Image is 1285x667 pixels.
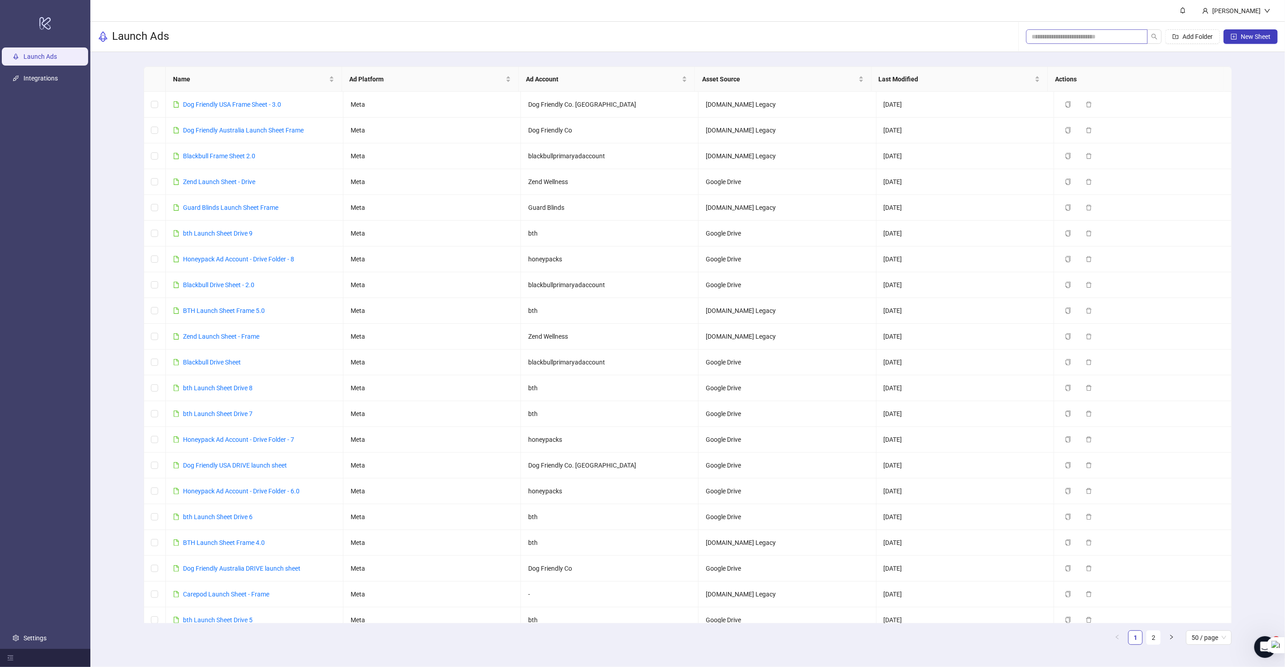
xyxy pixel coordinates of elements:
td: Meta [343,556,521,582]
span: file [173,153,179,159]
a: Dog Friendly USA DRIVE launch sheet [183,462,287,469]
a: bth Launch Sheet Drive 7 [183,410,253,417]
span: delete [1086,539,1092,546]
td: Meta [343,375,521,401]
th: Ad Platform [342,67,519,92]
span: file [173,514,179,520]
span: copy [1065,204,1071,211]
td: bth [521,375,699,401]
td: honeypacks [521,427,699,453]
span: bell [1180,7,1186,14]
td: honeypacks [521,246,699,272]
span: file [173,436,179,443]
span: copy [1065,359,1071,365]
span: copy [1065,565,1071,572]
td: bth [521,530,699,556]
td: Meta [343,169,521,195]
span: delete [1086,333,1092,340]
a: bth Launch Sheet Drive 6 [183,513,253,520]
span: delete [1086,359,1092,365]
td: Dog Friendly Co. [GEOGRAPHIC_DATA] [521,92,699,118]
span: delete [1086,514,1092,520]
td: [DATE] [877,530,1054,556]
td: Google Drive [699,504,876,530]
td: Guard Blinds [521,195,699,221]
td: Meta [343,92,521,118]
a: Dog Friendly Australia Launch Sheet Frame [183,127,304,134]
span: file [173,591,179,597]
span: file [173,282,179,288]
td: [DATE] [877,272,1054,298]
span: copy [1065,127,1071,133]
span: delete [1086,488,1092,494]
td: Meta [343,530,521,556]
a: BTH Launch Sheet Frame 4.0 [183,539,265,546]
td: Google Drive [699,350,876,375]
h3: Launch Ads [112,29,169,44]
span: copy [1065,307,1071,314]
td: Meta [343,272,521,298]
span: file [173,127,179,133]
span: Ad Platform [349,74,504,84]
a: bth Launch Sheet Drive 5 [183,616,253,624]
span: file [173,359,179,365]
a: Integrations [23,75,58,82]
a: bth Launch Sheet Drive 8 [183,384,253,392]
a: Blackbull Drive Sheet - 2.0 [183,281,254,289]
td: Google Drive [699,246,876,272]
span: copy [1065,488,1071,494]
a: Zend Launch Sheet - Frame [183,333,259,340]
span: file [173,333,179,340]
span: delete [1086,101,1092,108]
span: rocket [98,31,108,42]
span: copy [1065,153,1071,159]
span: user [1202,8,1209,14]
td: [DATE] [877,350,1054,375]
span: file [173,411,179,417]
td: [DATE] [877,375,1054,401]
span: file [173,256,179,262]
a: Guard Blinds Launch Sheet Frame [183,204,278,211]
button: right [1164,630,1179,645]
a: BTH Launch Sheet Frame 5.0 [183,307,265,314]
a: Zend Launch Sheet - Drive [183,178,255,185]
td: [DATE] [877,298,1054,324]
td: Google Drive [699,169,876,195]
a: 1 [1129,631,1142,644]
td: blackbullprimaryadaccount [521,272,699,298]
a: bth Launch Sheet Drive 9 [183,230,253,237]
td: Meta [343,427,521,453]
td: Google Drive [699,272,876,298]
span: Ad Account [526,74,680,84]
span: Name [173,74,328,84]
span: Add Folder [1182,33,1213,40]
span: delete [1086,591,1092,597]
td: Dog Friendly Co. [GEOGRAPHIC_DATA] [521,453,699,478]
td: Google Drive [699,607,876,633]
td: [DOMAIN_NAME] Legacy [699,118,876,143]
td: [DATE] [877,246,1054,272]
span: file [173,230,179,237]
td: Google Drive [699,427,876,453]
td: [DOMAIN_NAME] Legacy [699,582,876,607]
a: Honeypack Ad Account - Drive Folder - 8 [183,255,294,263]
td: [DOMAIN_NAME] Legacy [699,298,876,324]
span: copy [1065,230,1071,237]
a: Honeypack Ad Account - Drive Folder - 6.0 [183,487,300,495]
td: [DOMAIN_NAME] Legacy [699,143,876,169]
td: Google Drive [699,556,876,582]
span: copy [1065,591,1071,597]
td: Meta [343,350,521,375]
span: file [173,488,179,494]
span: file [173,539,179,546]
span: file [173,617,179,623]
td: [DATE] [877,504,1054,530]
span: copy [1065,101,1071,108]
span: delete [1086,127,1092,133]
span: delete [1086,385,1092,391]
span: copy [1065,256,1071,262]
td: [DATE] [877,221,1054,246]
td: [DOMAIN_NAME] Legacy [699,195,876,221]
a: Dog Friendly USA Frame Sheet - 3.0 [183,101,281,108]
span: copy [1065,539,1071,546]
